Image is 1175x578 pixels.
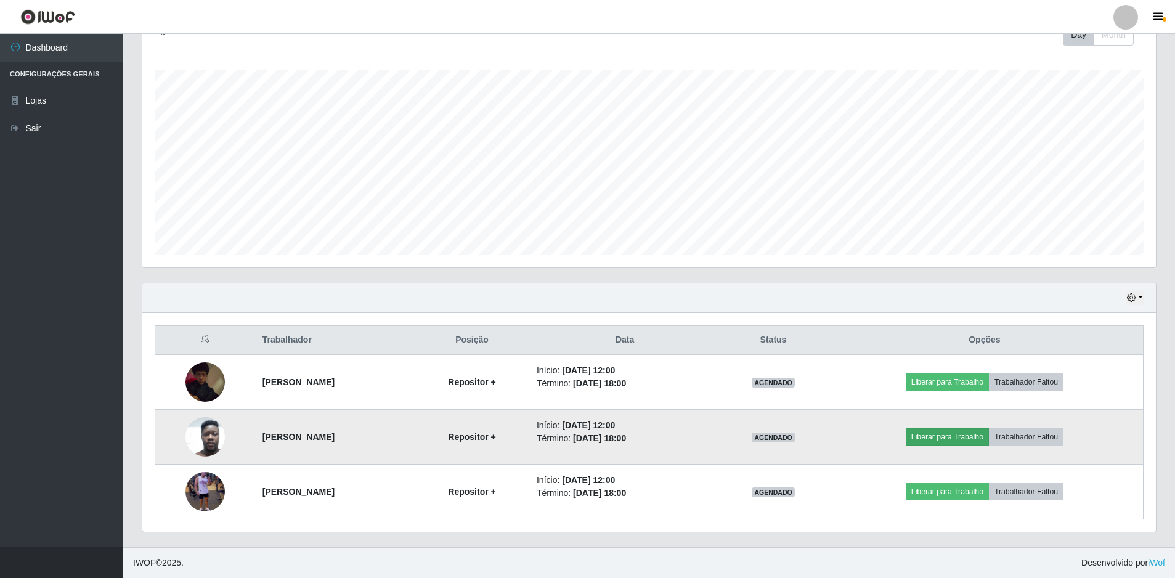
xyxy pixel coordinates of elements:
[537,377,713,390] li: Término:
[1063,24,1144,46] div: Toolbar with button groups
[255,326,415,355] th: Trabalhador
[185,457,225,527] img: 1755799351460.jpeg
[1148,558,1165,568] a: iWof
[906,483,989,500] button: Liberar para Trabalho
[537,474,713,487] li: Início:
[752,433,795,442] span: AGENDADO
[185,410,225,463] img: 1752240503599.jpeg
[573,378,626,388] time: [DATE] 18:00
[262,432,335,442] strong: [PERSON_NAME]
[133,558,156,568] span: IWOF
[1094,24,1134,46] button: Month
[1081,556,1165,569] span: Desenvolvido por
[573,488,626,498] time: [DATE] 18:00
[1063,24,1094,46] button: Day
[20,9,75,25] img: CoreUI Logo
[262,487,335,497] strong: [PERSON_NAME]
[537,419,713,432] li: Início:
[906,373,989,391] button: Liberar para Trabalho
[989,483,1063,500] button: Trabalhador Faltou
[752,487,795,497] span: AGENDADO
[415,326,529,355] th: Posição
[448,377,495,387] strong: Repositor +
[185,357,225,407] img: 1747856587825.jpeg
[752,378,795,388] span: AGENDADO
[906,428,989,446] button: Liberar para Trabalho
[562,420,615,430] time: [DATE] 12:00
[537,364,713,377] li: Início:
[262,377,335,387] strong: [PERSON_NAME]
[448,432,495,442] strong: Repositor +
[573,433,626,443] time: [DATE] 18:00
[1063,24,1134,46] div: First group
[448,487,495,497] strong: Repositor +
[562,365,615,375] time: [DATE] 12:00
[989,428,1063,446] button: Trabalhador Faltou
[989,373,1063,391] button: Trabalhador Faltou
[826,326,1144,355] th: Opções
[562,475,615,485] time: [DATE] 12:00
[529,326,720,355] th: Data
[537,432,713,445] li: Término:
[133,556,184,569] span: © 2025 .
[537,487,713,500] li: Término:
[720,326,826,355] th: Status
